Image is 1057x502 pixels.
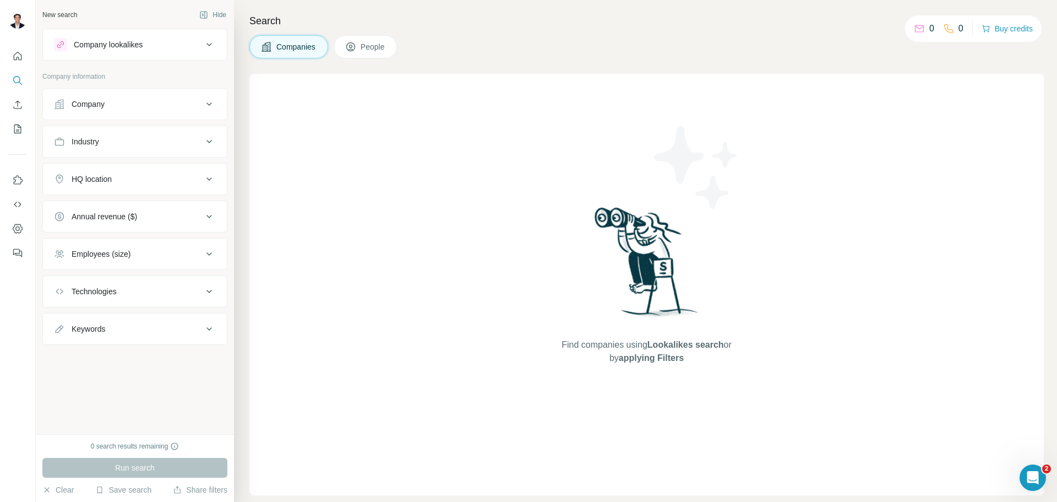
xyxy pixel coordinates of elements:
button: Company lookalikes [43,31,227,58]
button: Hide [192,7,234,23]
button: Annual revenue ($) [43,203,227,230]
p: 0 [958,22,963,35]
img: Surfe Illustration - Stars [647,118,746,217]
button: Keywords [43,316,227,342]
div: Company lookalikes [74,39,143,50]
div: Industry [72,136,99,147]
p: 0 [929,22,934,35]
div: Technologies [72,286,117,297]
div: Annual revenue ($) [72,211,137,222]
button: Industry [43,128,227,155]
button: Search [9,71,26,90]
span: Find companies using or by [558,338,734,365]
button: My lists [9,119,26,139]
button: Share filters [173,484,227,495]
div: Keywords [72,323,105,334]
div: HQ location [72,174,112,185]
button: Technologies [43,278,227,305]
button: HQ location [43,166,227,192]
h4: Search [249,13,1044,29]
span: 2 [1042,465,1051,473]
span: Companies [276,41,317,52]
button: Use Surfe API [9,195,26,214]
button: Dashboard [9,219,26,239]
span: applying Filters [619,353,684,363]
button: Feedback [9,243,26,263]
iframe: Intercom live chat [1020,465,1046,491]
div: Company [72,99,105,110]
img: Avatar [9,11,26,29]
button: Quick start [9,46,26,66]
button: Employees (size) [43,241,227,267]
div: New search [42,10,77,20]
button: Save search [95,484,151,495]
div: 0 search results remaining [91,441,179,451]
img: Surfe Illustration - Woman searching with binoculars [590,204,704,327]
span: Lookalikes search [647,340,724,349]
button: Clear [42,484,74,495]
button: Company [43,91,227,117]
span: People [361,41,386,52]
p: Company information [42,72,227,82]
div: Employees (size) [72,249,130,260]
button: Use Surfe on LinkedIn [9,170,26,190]
button: Buy credits [982,21,1033,36]
button: Enrich CSV [9,95,26,115]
